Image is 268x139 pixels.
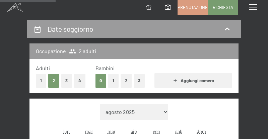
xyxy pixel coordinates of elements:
abbr: domenica [197,128,206,134]
button: 0 [95,74,107,88]
button: 4 [74,74,85,88]
button: Aggiungi camera [154,73,232,88]
h2: Date soggiorno [48,25,93,33]
abbr: mercoledì [108,128,116,134]
span: Bambini [95,65,115,71]
a: Prenotazione [178,0,207,14]
abbr: lunedì [63,128,70,134]
abbr: martedì [85,128,93,134]
button: 3 [61,74,72,88]
button: 2 [121,74,132,88]
button: 1 [108,74,119,88]
span: Prenotazione [178,4,208,10]
span: 2 adulti [69,47,96,55]
a: Richiesta [208,0,238,14]
span: Richiesta [213,4,233,10]
span: Adulti [36,65,50,71]
abbr: sabato [175,128,183,134]
h3: Occupazione [36,47,66,55]
abbr: giovedì [131,128,137,134]
abbr: venerdì [153,128,160,134]
button: 1 [36,74,46,88]
button: 2 [48,74,59,88]
button: 3 [134,74,145,88]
